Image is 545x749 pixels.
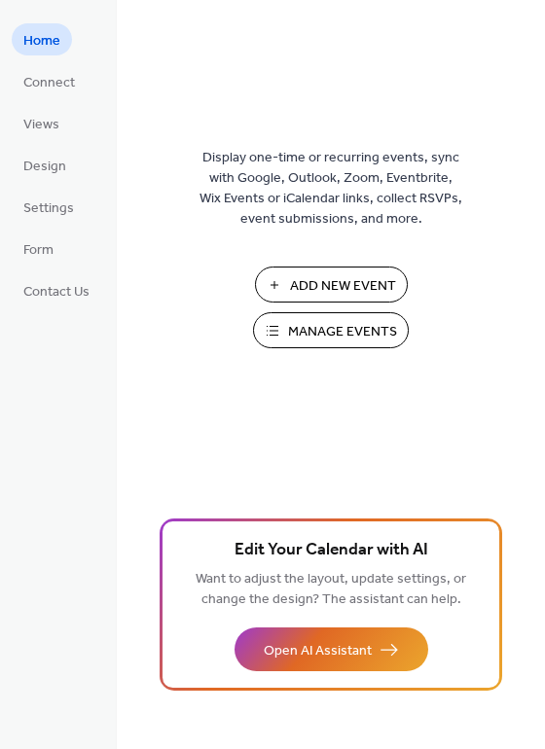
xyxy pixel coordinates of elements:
span: Open AI Assistant [264,641,372,661]
a: Form [12,232,65,265]
span: Display one-time or recurring events, sync with Google, Outlook, Zoom, Eventbrite, Wix Events or ... [200,148,462,230]
span: Manage Events [288,322,397,342]
span: Design [23,157,66,177]
span: Views [23,115,59,135]
a: Design [12,149,78,181]
button: Open AI Assistant [235,627,428,671]
span: Form [23,240,54,261]
a: Settings [12,191,86,223]
span: Home [23,31,60,52]
a: Contact Us [12,274,101,306]
span: Want to adjust the layout, update settings, or change the design? The assistant can help. [196,566,466,613]
button: Add New Event [255,267,408,303]
a: Home [12,23,72,55]
span: Edit Your Calendar with AI [235,537,428,564]
span: Connect [23,73,75,93]
a: Views [12,107,71,139]
span: Add New Event [290,276,396,297]
span: Contact Us [23,282,90,303]
button: Manage Events [253,312,409,348]
span: Settings [23,198,74,219]
a: Connect [12,65,87,97]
